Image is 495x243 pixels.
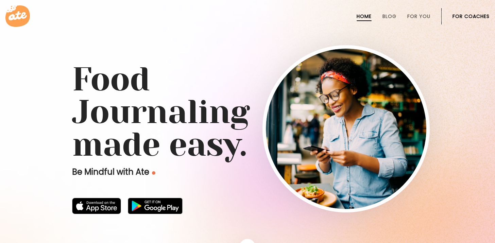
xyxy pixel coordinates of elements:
[72,167,262,177] p: Be Mindful with Ate
[72,198,121,214] img: badge-download-apple.svg
[357,14,372,19] a: Home
[453,14,490,19] a: For Coaches
[266,49,426,209] img: home-hero-img-rounded.png
[128,198,183,214] img: badge-download-google.png
[407,14,430,19] a: For You
[382,14,396,19] a: Blog
[72,63,423,161] h1: Food Journaling made easy.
